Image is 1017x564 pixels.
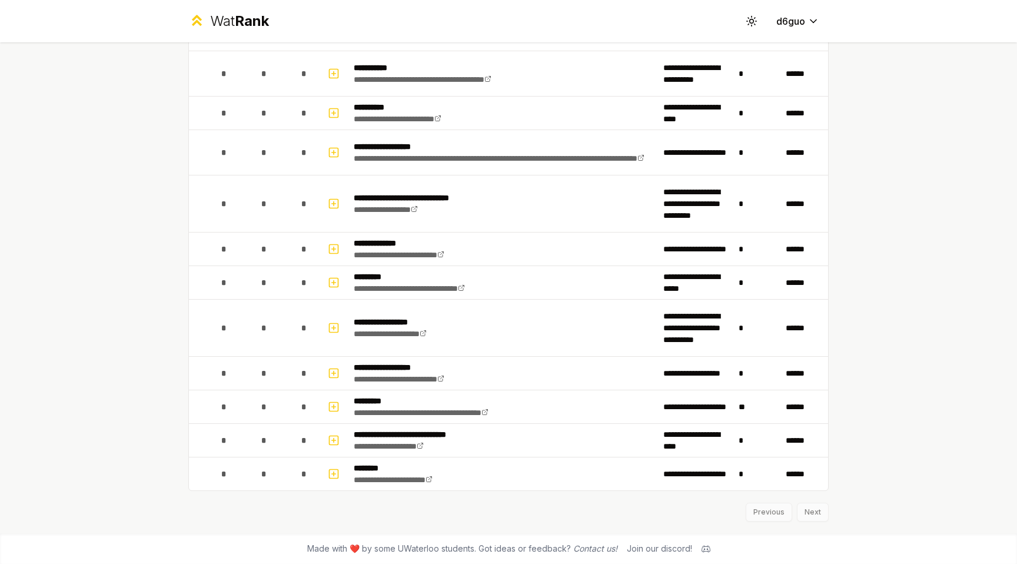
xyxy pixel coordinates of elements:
[627,543,692,555] div: Join our discord!
[573,543,617,553] a: Contact us!
[307,543,617,555] span: Made with ❤️ by some UWaterloo students. Got ideas or feedback?
[776,14,805,28] span: d6guo
[767,11,829,32] button: d6guo
[188,12,269,31] a: WatRank
[235,12,269,29] span: Rank
[210,12,269,31] div: Wat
